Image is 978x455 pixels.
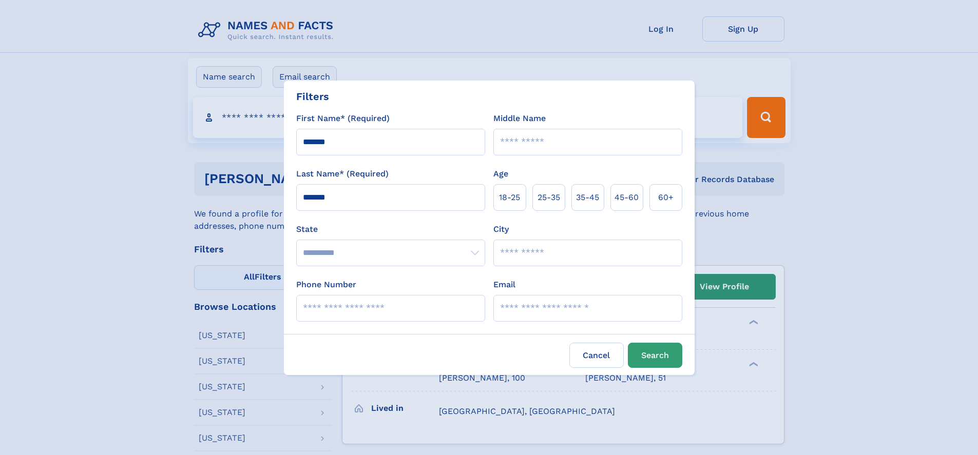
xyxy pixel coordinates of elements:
[499,191,520,204] span: 18‑25
[296,112,390,125] label: First Name* (Required)
[296,168,389,180] label: Last Name* (Required)
[493,112,546,125] label: Middle Name
[296,223,485,235] label: State
[615,191,639,204] span: 45‑60
[493,279,515,291] label: Email
[493,223,509,235] label: City
[538,191,560,204] span: 25‑35
[493,168,508,180] label: Age
[569,343,624,368] label: Cancel
[628,343,682,368] button: Search
[658,191,674,204] span: 60+
[296,279,356,291] label: Phone Number
[576,191,599,204] span: 35‑45
[296,89,329,104] div: Filters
